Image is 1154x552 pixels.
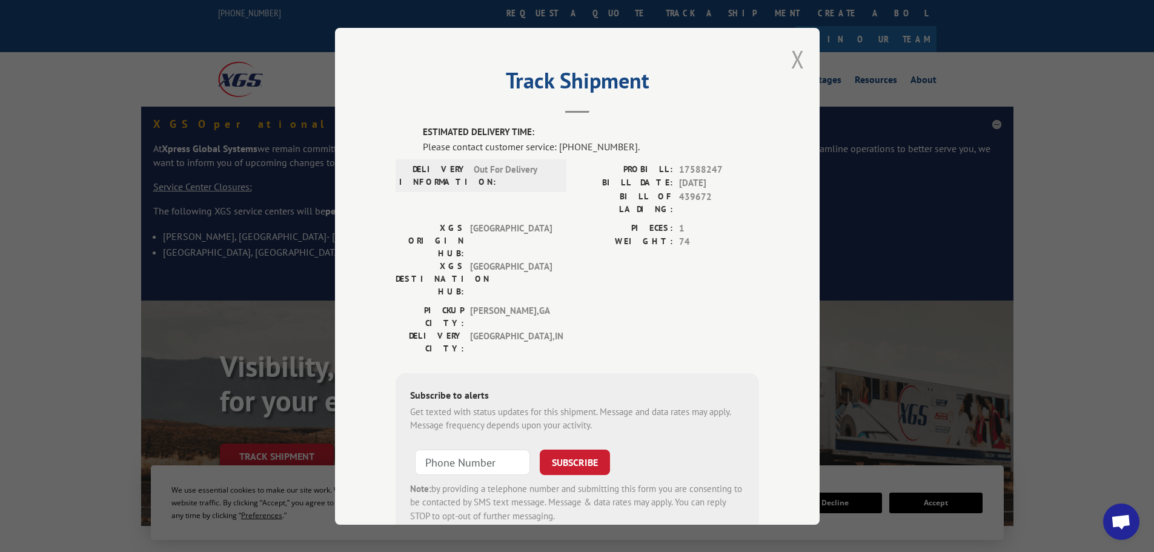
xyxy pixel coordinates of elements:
button: Close modal [791,43,804,75]
strong: Note: [410,482,431,494]
div: by providing a telephone number and submitting this form you are consenting to be contacted by SM... [410,482,744,523]
a: Open chat [1103,504,1139,540]
label: PROBILL: [577,162,673,176]
span: [PERSON_NAME] , GA [470,304,552,329]
button: SUBSCRIBE [540,449,610,474]
span: 17588247 [679,162,759,176]
span: 74 [679,235,759,249]
input: Phone Number [415,449,530,474]
label: ESTIMATED DELIVERY TIME: [423,125,759,139]
span: Out For Delivery [474,162,555,188]
label: PIECES: [577,221,673,235]
label: DELIVERY CITY: [396,329,464,354]
h2: Track Shipment [396,72,759,95]
div: Please contact customer service: [PHONE_NUMBER]. [423,139,759,153]
span: [DATE] [679,176,759,190]
label: XGS DESTINATION HUB: [396,259,464,298]
span: [GEOGRAPHIC_DATA] [470,259,552,298]
div: Get texted with status updates for this shipment. Message and data rates may apply. Message frequ... [410,405,744,432]
span: 1 [679,221,759,235]
span: [GEOGRAPHIC_DATA] [470,221,552,259]
label: WEIGHT: [577,235,673,249]
span: 439672 [679,190,759,215]
label: BILL DATE: [577,176,673,190]
label: PICKUP CITY: [396,304,464,329]
label: XGS ORIGIN HUB: [396,221,464,259]
div: Subscribe to alerts [410,387,744,405]
label: DELIVERY INFORMATION: [399,162,468,188]
label: BILL OF LADING: [577,190,673,215]
span: [GEOGRAPHIC_DATA] , IN [470,329,552,354]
